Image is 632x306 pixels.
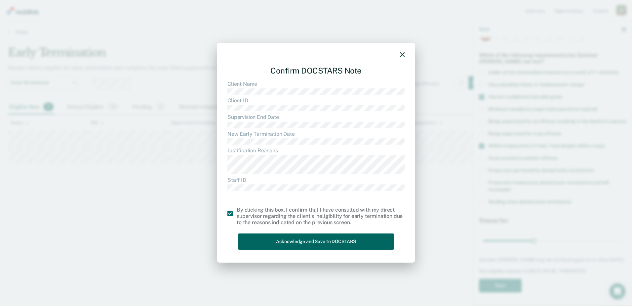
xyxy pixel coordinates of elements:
dt: Client Name [227,81,405,87]
dt: Justification Reasons [227,147,405,154]
dt: Client ID [227,97,405,104]
dt: Supervision End Date [227,114,405,120]
button: Acknowledge and Save to DOCSTARS [238,233,394,250]
div: Confirm DOCSTARS Note [227,61,405,81]
div: By clicking this box, I confirm that I have consulted with my direct supervisor regarding the cli... [237,207,405,226]
dt: Staff ID [227,177,405,183]
dt: New Early Termination Date [227,131,405,137]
